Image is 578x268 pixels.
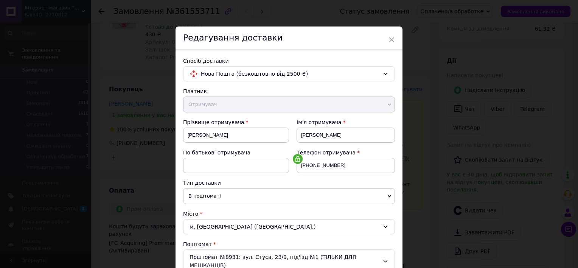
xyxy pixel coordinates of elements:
[183,150,250,156] span: По батькові отримувача
[183,180,221,186] span: Тип доставки
[183,210,395,218] div: Місто
[183,240,395,248] div: Поштомат
[388,33,395,46] span: ×
[297,119,342,125] span: Ім'я отримувача
[183,188,395,204] span: В поштоматі
[183,97,395,112] span: Отримувач
[176,26,402,50] div: Редагування доставки
[183,219,395,234] div: м. [GEOGRAPHIC_DATA] ([GEOGRAPHIC_DATA].)
[201,70,379,78] span: Нова Пошта (безкоштовно від 2500 ₴)
[183,57,395,65] div: Спосіб доставки
[297,150,356,156] span: Телефон отримувача
[297,158,395,173] input: +380
[183,88,207,94] span: Платник
[183,119,244,125] span: Прізвище отримувача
